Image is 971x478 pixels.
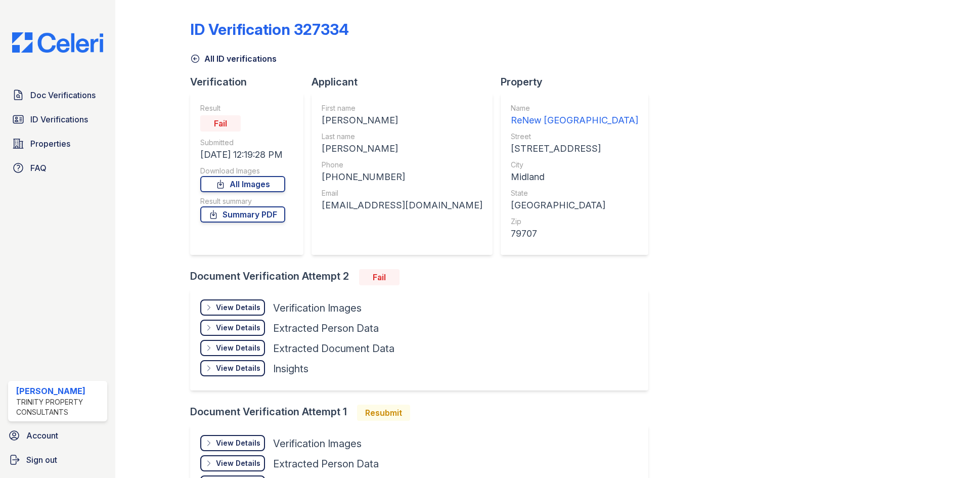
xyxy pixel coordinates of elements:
div: Extracted Document Data [273,341,394,356]
a: All ID verifications [190,53,277,65]
div: View Details [216,363,260,373]
div: View Details [216,438,260,448]
span: ID Verifications [30,113,88,125]
span: Doc Verifications [30,89,96,101]
img: CE_Logo_Blue-a8612792a0a2168367f1c8372b55b34899dd931a85d93a1a3d3e32e68fde9ad4.png [4,32,111,53]
div: [STREET_ADDRESS] [511,142,638,156]
div: First name [322,103,482,113]
div: Last name [322,132,482,142]
div: 79707 [511,227,638,241]
div: Name [511,103,638,113]
a: Name ReNew [GEOGRAPHIC_DATA] [511,103,638,127]
div: ID Verification 327334 [190,20,349,38]
a: Summary PDF [200,206,285,223]
div: Midland [511,170,638,184]
div: [DATE] 12:19:28 PM [200,148,285,162]
div: Download Images [200,166,285,176]
a: All Images [200,176,285,192]
div: Verification Images [273,437,362,451]
div: Result summary [200,196,285,206]
div: Zip [511,216,638,227]
div: Result [200,103,285,113]
span: Account [26,429,58,442]
div: Trinity Property Consultants [16,397,103,417]
div: Extracted Person Data [273,321,379,335]
div: Extracted Person Data [273,457,379,471]
div: Resubmit [357,405,410,421]
a: FAQ [8,158,107,178]
div: View Details [216,458,260,468]
div: Document Verification Attempt 2 [190,269,656,285]
div: Applicant [312,75,501,89]
div: Fail [359,269,400,285]
div: Phone [322,160,482,170]
div: [EMAIL_ADDRESS][DOMAIN_NAME] [322,198,482,212]
div: Submitted [200,138,285,148]
div: Verification [190,75,312,89]
div: State [511,188,638,198]
div: [PERSON_NAME] [322,113,482,127]
a: Sign out [4,450,111,470]
div: View Details [216,343,260,353]
a: ID Verifications [8,109,107,129]
div: City [511,160,638,170]
div: Email [322,188,482,198]
div: [PHONE_NUMBER] [322,170,482,184]
a: Properties [8,134,107,154]
span: Sign out [26,454,57,466]
div: Insights [273,362,308,376]
div: Fail [200,115,241,132]
div: [PERSON_NAME] [16,385,103,397]
div: ReNew [GEOGRAPHIC_DATA] [511,113,638,127]
a: Account [4,425,111,446]
div: Property [501,75,656,89]
div: [GEOGRAPHIC_DATA] [511,198,638,212]
div: Document Verification Attempt 1 [190,405,656,421]
div: Verification Images [273,301,362,315]
div: Street [511,132,638,142]
div: View Details [216,323,260,333]
div: View Details [216,302,260,313]
span: Properties [30,138,70,150]
span: FAQ [30,162,47,174]
div: [PERSON_NAME] [322,142,482,156]
a: Doc Verifications [8,85,107,105]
